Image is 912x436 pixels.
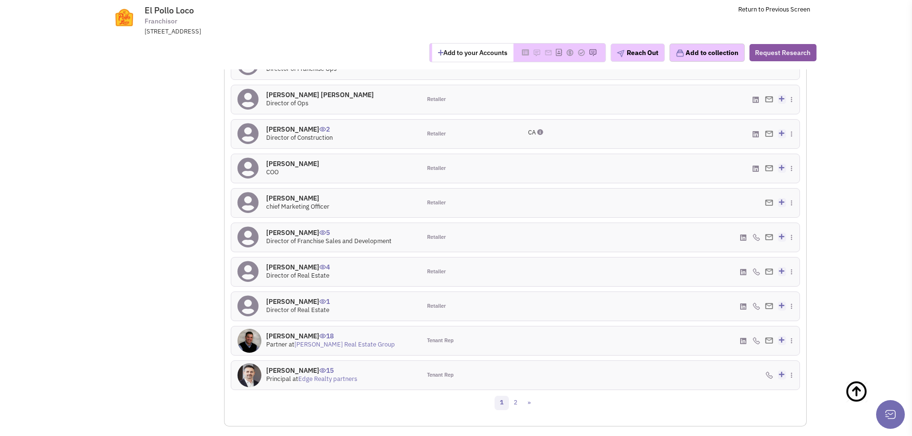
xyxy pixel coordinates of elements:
[266,228,392,237] h4: [PERSON_NAME]
[432,44,513,62] button: Add to your Accounts
[528,128,536,136] span: CA
[266,340,287,348] span: Partner
[544,49,552,56] img: Please add to your accounts
[237,363,261,387] img: ZcwCLhFVLEe-nf_WFxTzBw.png
[266,90,374,99] h4: [PERSON_NAME] [PERSON_NAME]
[427,130,446,138] span: Retailer
[589,49,597,56] img: Please add to your accounts
[508,396,523,410] a: 2
[427,268,446,276] span: Retailer
[753,302,760,310] img: icon-phone.png
[319,324,334,340] span: 18
[427,199,446,207] span: Retailer
[266,375,291,383] span: Principal
[765,200,773,206] img: Email%20Icon.png
[266,125,333,134] h4: [PERSON_NAME]
[145,5,194,16] span: El Pollo Loco
[319,299,326,304] img: icon-UserInteraction.png
[319,368,326,373] img: icon-UserInteraction.png
[566,49,574,56] img: Please add to your accounts
[427,234,446,241] span: Retailer
[427,371,454,379] span: Tenant Rep
[319,230,326,235] img: icon-UserInteraction.png
[145,27,394,36] div: [STREET_ADDRESS]
[617,50,624,57] img: plane.png
[266,99,308,107] span: Director of Ops
[765,96,773,102] img: Email%20Icon.png
[427,337,454,345] span: Tenant Rep
[766,371,773,379] img: icon-phone.png
[294,340,395,348] a: [PERSON_NAME] Real Estate Group
[676,49,684,57] img: icon-collection-lavender.png
[266,237,392,245] span: Director of Franchise Sales and Development
[765,234,773,240] img: Email%20Icon.png
[289,340,395,348] span: at
[765,337,773,344] img: Email%20Icon.png
[266,366,357,375] h4: [PERSON_NAME]
[427,302,446,310] span: Retailer
[266,297,330,306] h4: [PERSON_NAME]
[319,127,326,132] img: icon-UserInteraction.png
[319,221,330,237] span: 5
[319,265,326,269] img: icon-UserInteraction.png
[266,134,333,142] span: Director of Construction
[319,118,330,134] span: 2
[266,306,329,314] span: Director of Real Estate
[753,234,760,241] img: icon-phone.png
[522,396,536,410] a: »
[749,44,816,61] button: Request Research
[495,396,509,410] a: 1
[427,96,446,103] span: Retailer
[765,303,773,309] img: Email%20Icon.png
[237,329,261,353] img: 9--Bk7IdSkOSitcn0AdQjg.jpg
[753,337,760,345] img: icon-phone.png
[266,194,329,202] h4: [PERSON_NAME]
[298,375,357,383] a: Edge Realty partners
[765,268,773,275] img: Email%20Icon.png
[765,165,773,171] img: Email%20Icon.png
[319,290,330,306] span: 1
[753,268,760,276] img: icon-phone.png
[610,44,664,62] button: Reach Out
[738,5,810,13] a: Return to Previous Screen
[845,370,893,433] a: Back To Top
[145,16,177,26] span: Franchisor
[266,332,395,340] h4: [PERSON_NAME]
[669,44,744,62] button: Add to collection
[266,271,329,279] span: Director of Real Estate
[266,168,279,176] span: COO
[319,359,334,375] span: 15
[266,263,330,271] h4: [PERSON_NAME]
[293,375,357,383] span: at
[319,256,330,271] span: 4
[577,49,585,56] img: Please add to your accounts
[765,131,773,137] img: Email%20Icon.png
[533,49,540,56] img: Please add to your accounts
[266,202,329,211] span: chief Marketing Officer
[266,159,319,168] h4: [PERSON_NAME]
[319,334,326,338] img: icon-UserInteraction.png
[427,165,446,172] span: Retailer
